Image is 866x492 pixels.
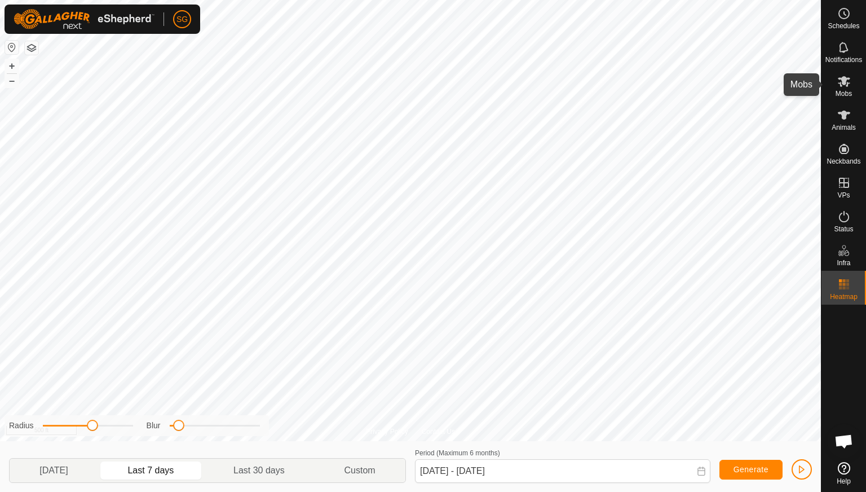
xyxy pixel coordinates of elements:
a: Help [821,458,866,489]
button: Generate [719,460,783,480]
label: Blur [147,420,161,432]
span: Heatmap [830,293,858,300]
button: Reset Map [5,41,19,54]
div: Open chat [827,424,861,458]
img: Gallagher Logo [14,9,154,29]
span: Custom [344,464,375,477]
label: Period (Maximum 6 months) [415,449,500,457]
span: Last 7 days [127,464,174,477]
a: Contact Us [422,427,455,437]
button: + [5,59,19,73]
span: Last 30 days [233,464,285,477]
span: Neckbands [827,158,860,165]
span: SG [176,14,188,25]
span: VPs [837,192,850,199]
span: Generate [734,465,768,474]
span: Status [834,226,853,232]
span: Help [837,478,851,485]
span: [DATE] [39,464,68,477]
span: Infra [837,260,850,266]
a: Privacy Policy [366,427,408,437]
button: – [5,74,19,87]
span: Notifications [825,56,862,63]
span: Animals [832,124,856,131]
label: Radius [9,420,34,432]
button: Map Layers [25,41,38,55]
span: Schedules [828,23,859,29]
span: Mobs [836,90,852,97]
